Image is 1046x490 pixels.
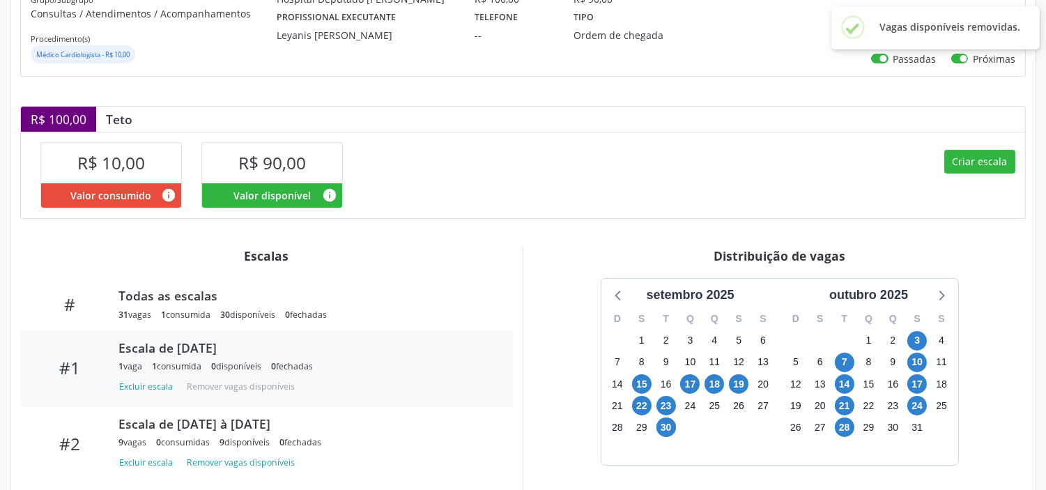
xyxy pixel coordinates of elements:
[784,308,808,330] div: D
[211,360,216,372] span: 0
[118,340,493,355] div: Escala de [DATE]
[786,353,806,372] span: domingo, 5 de outubro de 2025
[118,360,123,372] span: 1
[156,436,210,448] div: consumidas
[753,374,773,394] span: sábado, 20 de setembro de 2025
[161,187,176,203] i: Valor consumido por agendamentos feitos para este serviço
[859,353,878,372] span: quarta-feira, 8 de outubro de 2025
[753,331,773,351] span: sábado, 6 de setembro de 2025
[608,353,627,372] span: domingo, 7 de setembro de 2025
[31,6,277,21] p: Consultas / Atendimentos / Acompanhamentos
[705,331,724,351] span: quinta-feira, 4 de setembro de 2025
[907,331,927,351] span: sexta-feira, 3 de outubro de 2025
[156,436,161,448] span: 0
[220,436,224,448] span: 9
[808,308,832,330] div: S
[656,396,676,415] span: terça-feira, 23 de setembro de 2025
[118,288,493,303] div: Todas as escalas
[475,6,518,28] label: Telefone
[30,358,109,378] div: #1
[832,308,856,330] div: T
[220,436,270,448] div: disponíveis
[973,52,1015,66] label: Próximas
[824,286,914,305] div: outubro 2025
[879,22,1020,33] h2: Vagas disponíveis removidas.
[932,353,951,372] span: sábado, 11 de outubro de 2025
[574,6,594,28] label: Tipo
[656,353,676,372] span: terça-feira, 9 de setembro de 2025
[181,453,300,472] button: Remover vagas disponíveis
[859,374,878,394] span: quarta-feira, 15 de outubro de 2025
[608,374,627,394] span: domingo, 14 de setembro de 2025
[883,331,902,351] span: quinta-feira, 2 de outubro de 2025
[680,353,700,372] span: quarta-feira, 10 de setembro de 2025
[810,418,830,437] span: segunda-feira, 27 de outubro de 2025
[533,248,1026,263] div: Distribuição de vagas
[705,353,724,372] span: quinta-feira, 11 de setembro de 2025
[640,286,739,305] div: setembro 2025
[118,436,146,448] div: vagas
[930,308,954,330] div: S
[70,188,151,203] span: Valor consumido
[285,309,290,321] span: 0
[220,309,230,321] span: 30
[161,309,210,321] div: consumida
[656,418,676,437] span: terça-feira, 30 de setembro de 2025
[36,50,130,59] small: Médico Cardiologista - R$ 10,00
[96,112,142,127] div: Teto
[152,360,201,372] div: consumida
[727,308,751,330] div: S
[211,360,261,372] div: disponíveis
[883,396,902,415] span: quinta-feira, 23 de outubro de 2025
[810,353,830,372] span: segunda-feira, 6 de outubro de 2025
[20,248,513,263] div: Escalas
[632,418,652,437] span: segunda-feira, 29 de setembro de 2025
[118,416,493,431] div: Escala de [DATE] à [DATE]
[322,187,337,203] i: Valor disponível para agendamentos feitos para este serviço
[705,374,724,394] span: quinta-feira, 18 de setembro de 2025
[729,396,748,415] span: sexta-feira, 26 de setembro de 2025
[810,374,830,394] span: segunda-feira, 13 de outubro de 2025
[152,360,157,372] span: 1
[705,396,724,415] span: quinta-feira, 25 de setembro de 2025
[279,436,321,448] div: fechadas
[656,374,676,394] span: terça-feira, 16 de setembro de 2025
[786,418,806,437] span: domingo, 26 de outubro de 2025
[729,374,748,394] span: sexta-feira, 19 de setembro de 2025
[905,308,930,330] div: S
[932,331,951,351] span: sábado, 4 de outubro de 2025
[835,418,854,437] span: terça-feira, 28 de outubro de 2025
[277,6,396,28] label: Profissional executante
[883,418,902,437] span: quinta-feira, 30 de outubro de 2025
[118,377,178,396] button: Excluir escala
[277,28,455,43] div: Leyanis [PERSON_NAME]
[729,331,748,351] span: sexta-feira, 5 de setembro de 2025
[21,107,96,132] div: R$ 100,00
[680,374,700,394] span: quarta-feira, 17 de setembro de 2025
[629,308,654,330] div: S
[883,353,902,372] span: quinta-feira, 9 de outubro de 2025
[883,374,902,394] span: quinta-feira, 16 de outubro de 2025
[31,33,90,44] small: Procedimento(s)
[881,308,905,330] div: Q
[810,396,830,415] span: segunda-feira, 20 de outubro de 2025
[786,374,806,394] span: domingo, 12 de outubro de 2025
[680,396,700,415] span: quarta-feira, 24 de setembro de 2025
[632,396,652,415] span: segunda-feira, 22 de setembro de 2025
[608,396,627,415] span: domingo, 21 de setembro de 2025
[907,418,927,437] span: sexta-feira, 31 de outubro de 2025
[118,453,178,472] button: Excluir escala
[702,308,727,330] div: Q
[118,436,123,448] span: 9
[118,309,128,321] span: 31
[220,309,275,321] div: disponíveis
[753,396,773,415] span: sábado, 27 de setembro de 2025
[279,436,284,448] span: 0
[893,52,937,66] label: Passadas
[907,396,927,415] span: sexta-feira, 24 de outubro de 2025
[475,28,554,43] div: --
[632,331,652,351] span: segunda-feira, 1 de setembro de 2025
[606,308,630,330] div: D
[932,396,951,415] span: sábado, 25 de outubro de 2025
[753,353,773,372] span: sábado, 13 de setembro de 2025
